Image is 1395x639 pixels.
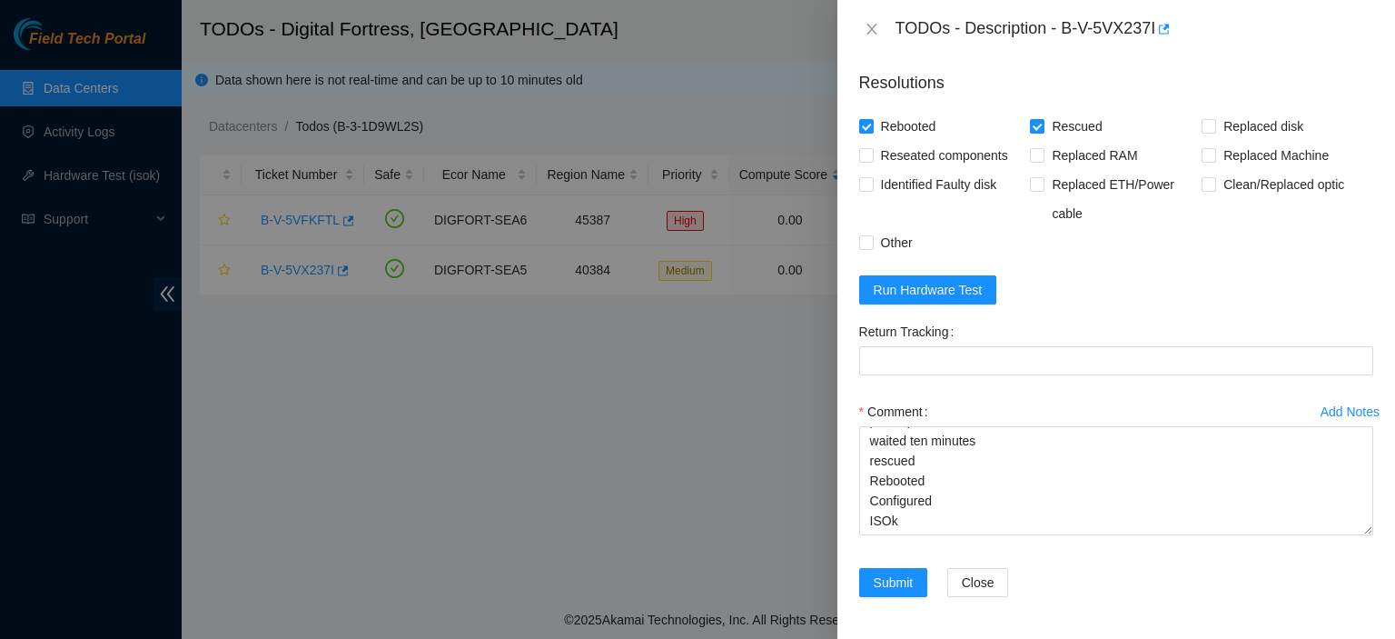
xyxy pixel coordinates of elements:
button: Add Notes [1320,397,1380,426]
input: Return Tracking [859,346,1373,375]
span: Reseated components [874,141,1015,170]
button: Run Hardware Test [859,275,997,305]
span: Rebooted [874,112,944,141]
span: Replaced Machine [1216,141,1336,170]
p: Resolutions [859,56,1373,95]
button: Close [947,568,1009,597]
div: Add Notes [1321,405,1380,418]
span: Run Hardware Test [874,280,983,300]
span: Other [874,228,920,257]
span: Submit [874,573,914,593]
span: Clean/Replaced optic [1216,170,1351,199]
label: Comment [859,397,935,426]
span: Rescued [1044,112,1109,141]
span: Replaced ETH/Power cable [1044,170,1202,228]
span: Replaced RAM [1044,141,1144,170]
textarea: Comment [859,426,1373,535]
span: Identified Faulty disk [874,170,1004,199]
button: Submit [859,568,928,597]
span: close [865,22,879,36]
div: TODOs - Description - B-V-5VX237I [895,15,1373,44]
button: Close [859,21,885,38]
label: Return Tracking [859,317,962,346]
span: Replaced disk [1216,112,1311,141]
span: Close [962,573,994,593]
